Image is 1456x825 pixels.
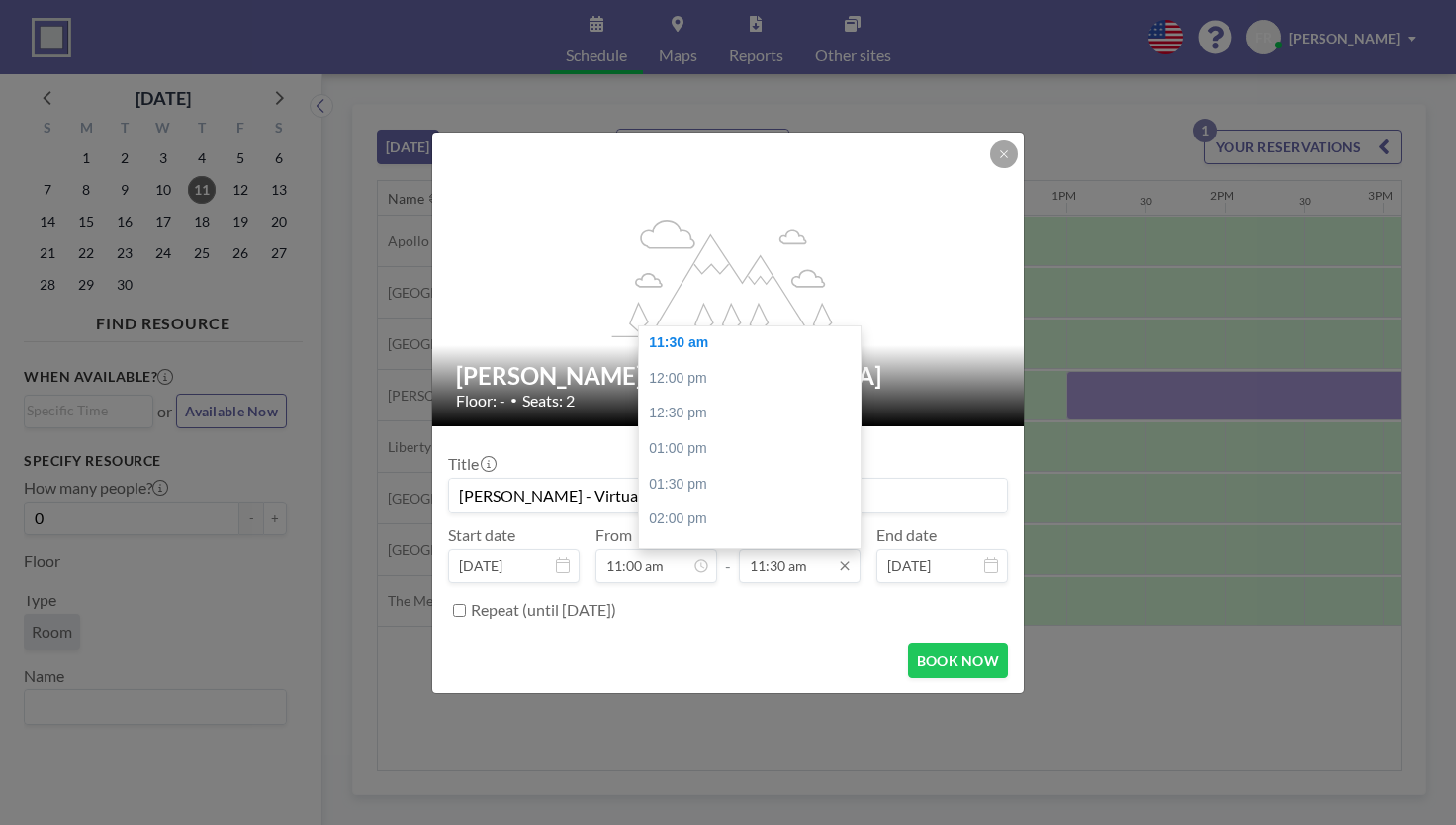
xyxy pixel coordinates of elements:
[639,502,870,537] div: 02:00 pm
[456,361,1002,391] h2: [PERSON_NAME][GEOGRAPHIC_DATA]
[595,525,632,545] label: From
[448,525,515,545] label: Start date
[510,393,517,408] span: •
[449,479,1007,512] input: Flannery's reservation
[448,454,495,474] label: Title
[471,600,616,620] label: Repeat (until [DATE])
[639,537,870,573] div: 02:30 pm
[639,431,870,467] div: 01:00 pm
[522,391,575,411] span: Seats: 2
[639,325,870,361] div: 11:30 am
[639,361,870,397] div: 12:00 pm
[639,396,870,431] div: 12:30 pm
[639,467,870,503] div: 01:30 pm
[908,643,1008,678] button: BOOK NOW
[456,391,505,411] span: Floor: -
[725,532,731,576] span: -
[876,525,937,545] label: End date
